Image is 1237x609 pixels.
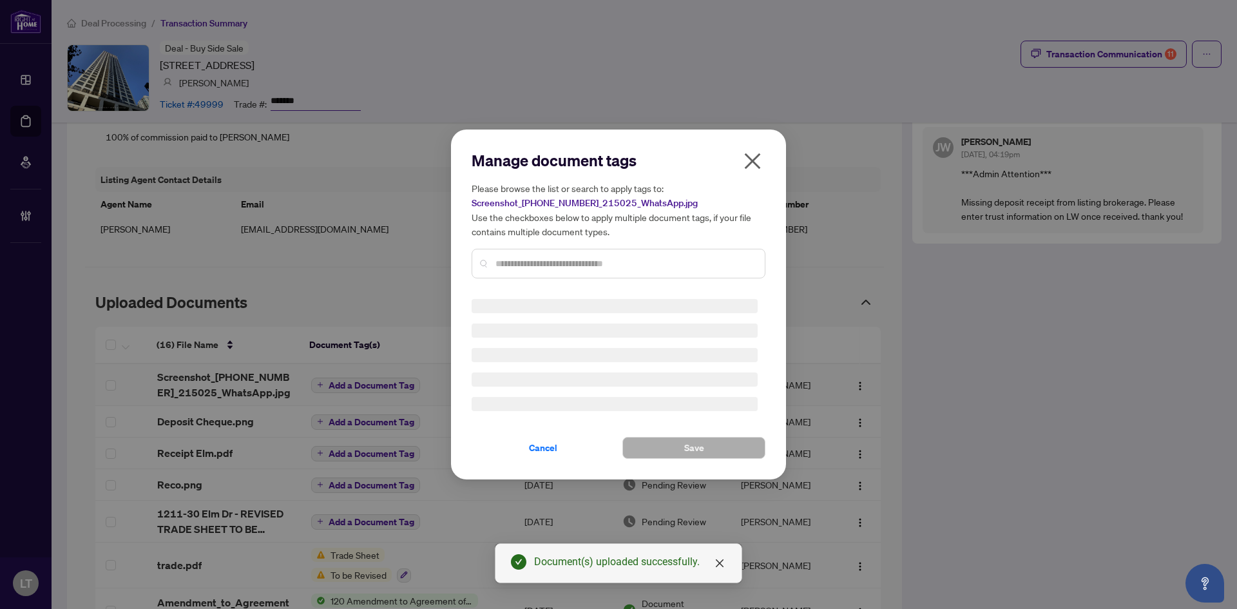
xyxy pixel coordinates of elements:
[714,558,725,568] span: close
[713,556,727,570] a: Close
[472,181,765,238] h5: Please browse the list or search to apply tags to: Use the checkboxes below to apply multiple doc...
[622,437,765,459] button: Save
[472,437,615,459] button: Cancel
[529,438,557,458] span: Cancel
[1185,564,1224,603] button: Open asap
[742,151,763,171] span: close
[534,554,726,570] div: Document(s) uploaded successfully.
[472,197,698,209] span: Screenshot_[PHONE_NUMBER]_215025_WhatsApp.jpg
[472,150,765,171] h2: Manage document tags
[511,554,526,570] span: check-circle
